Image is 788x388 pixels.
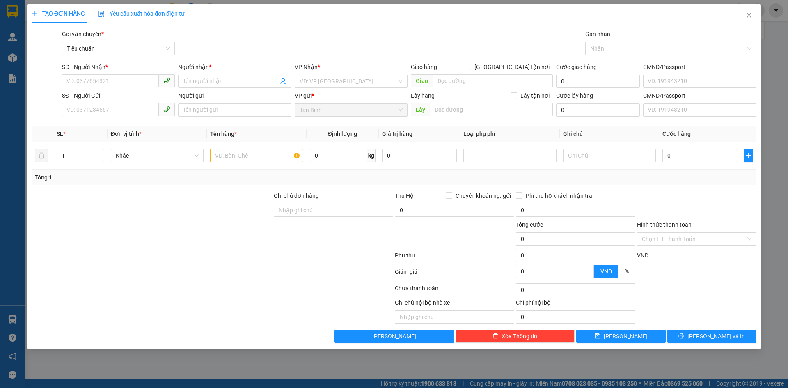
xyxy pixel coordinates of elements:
[637,252,648,259] span: VND
[604,332,648,341] span: [PERSON_NAME]
[687,332,745,341] span: [PERSON_NAME] và In
[116,149,199,162] span: Khác
[274,193,319,199] label: Ghi chú đơn hàng
[98,10,185,17] span: Yêu cầu xuất hóa đơn điện tử
[560,126,659,142] th: Ghi chú
[600,268,612,275] span: VND
[411,92,435,99] span: Lấy hàng
[667,330,756,343] button: printer[PERSON_NAME] và In
[744,149,753,162] button: plus
[456,330,575,343] button: deleteXóa Thông tin
[625,268,629,275] span: %
[502,332,537,341] span: Xóa Thông tin
[395,298,514,310] div: Ghi chú nội bộ nhà xe
[32,11,37,16] span: plus
[295,91,408,100] div: VP gửi
[32,10,85,17] span: TẠO ĐƠN HÀNG
[382,149,457,162] input: 0
[517,91,553,100] span: Lấy tận nơi
[738,4,761,27] button: Close
[163,77,170,84] span: phone
[556,75,640,88] input: Cước giao hàng
[382,131,412,137] span: Giá trị hàng
[563,149,656,162] input: Ghi Chú
[178,62,291,71] div: Người nhận
[394,284,515,298] div: Chưa thanh toán
[516,221,543,228] span: Tổng cước
[274,204,393,217] input: Ghi chú đơn hàng
[300,104,403,116] span: Tân Bình
[280,78,286,85] span: user-add
[367,149,376,162] span: kg
[492,333,498,340] span: delete
[452,191,514,200] span: Chuyển khoản ng. gửi
[67,42,170,55] span: Tiêu chuẩn
[35,149,48,162] button: delete
[643,91,756,100] div: CMND/Passport
[746,12,752,18] span: close
[576,330,665,343] button: save[PERSON_NAME]
[585,31,610,37] label: Gán nhãn
[395,193,414,199] span: Thu Hộ
[111,131,142,137] span: Đơn vị tính
[394,251,515,265] div: Phụ thu
[430,103,553,116] input: Dọc đường
[57,131,63,137] span: SL
[556,92,593,99] label: Cước lấy hàng
[411,74,433,87] span: Giao
[178,91,291,100] div: Người gửi
[35,173,304,182] div: Tổng: 1
[556,64,597,70] label: Cước giao hàng
[372,332,416,341] span: [PERSON_NAME]
[62,62,175,71] div: SĐT Người Nhận
[643,62,756,71] div: CMND/Passport
[522,191,596,200] span: Phí thu hộ khách nhận trả
[334,330,454,343] button: [PERSON_NAME]
[411,64,437,70] span: Giao hàng
[210,149,303,162] input: VD: Bàn, Ghế
[328,131,357,137] span: Định lượng
[744,152,752,159] span: plus
[394,267,515,282] div: Giảm giá
[98,11,105,17] img: icon
[516,298,635,310] div: Chi phí nội bộ
[163,106,170,112] span: phone
[433,74,553,87] input: Dọc đường
[460,126,559,142] th: Loại phụ phí
[295,64,318,70] span: VP Nhận
[210,131,237,137] span: Tên hàng
[471,62,553,71] span: [GEOGRAPHIC_DATA] tận nơi
[62,31,104,37] span: Gói vận chuyển
[637,221,692,228] label: Hình thức thanh toán
[678,333,684,340] span: printer
[595,333,600,340] span: save
[411,103,430,116] span: Lấy
[662,131,691,137] span: Cước hàng
[395,310,514,324] input: Nhập ghi chú
[62,91,175,100] div: SĐT Người Gửi
[556,103,640,117] input: Cước lấy hàng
